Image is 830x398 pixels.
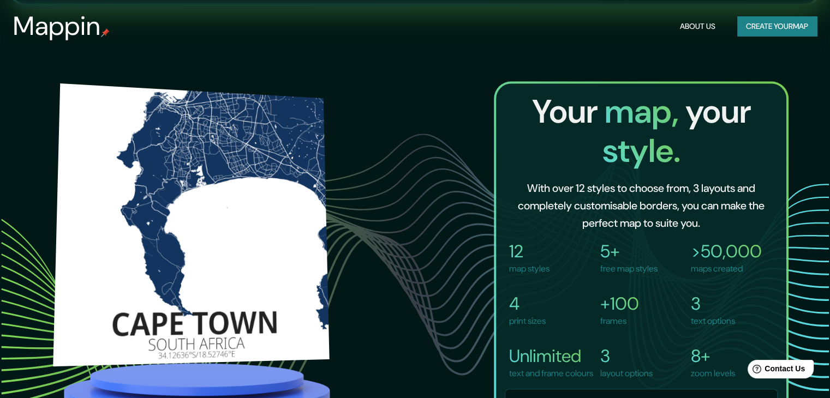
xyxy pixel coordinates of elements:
[600,240,658,262] h4: 5+
[737,16,817,37] button: Create yourmap
[509,367,593,380] p: text and frame colours
[509,262,550,275] p: map styles
[676,16,720,37] button: About Us
[604,90,685,133] span: map,
[691,345,735,367] h4: 8+
[691,293,735,315] h4: 3
[691,262,762,275] p: maps created
[513,179,769,232] h6: With over 12 styles to choose from, 3 layouts and completely customisable borders, you can make t...
[600,262,658,275] p: free map styles
[602,129,680,172] span: style.
[691,240,762,262] h4: >50,000
[101,28,110,37] img: mappin-pin
[600,367,653,380] p: layout options
[600,345,653,367] h4: 3
[13,11,101,41] h3: Mappin
[509,240,550,262] h4: 12
[509,293,546,315] h4: 4
[600,315,639,328] p: frames
[505,92,778,171] h2: Your your
[53,83,329,366] img: cape-town.png
[733,355,818,386] iframe: Help widget launcher
[600,293,639,315] h4: +100
[691,315,735,328] p: text options
[691,367,735,380] p: zoom levels
[509,315,546,328] p: print sizes
[509,345,593,367] h4: Unlimited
